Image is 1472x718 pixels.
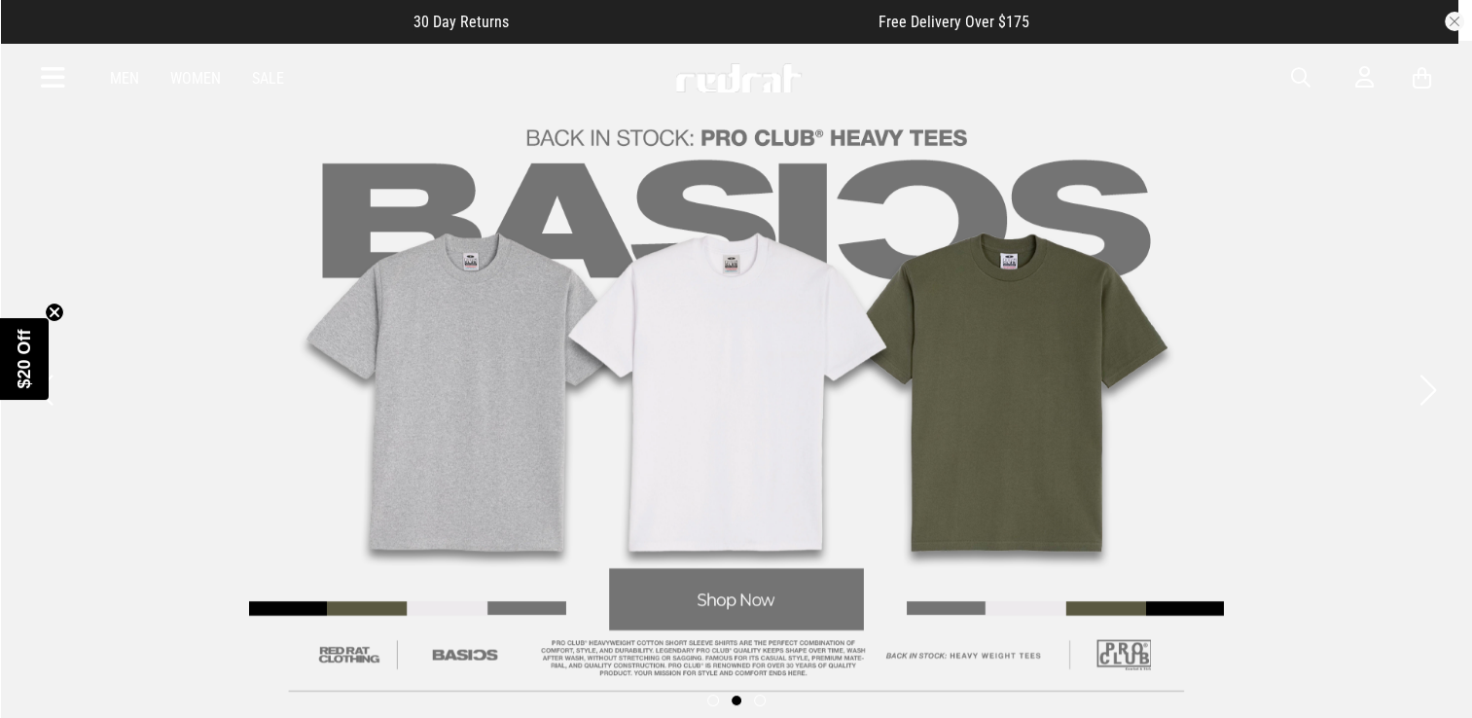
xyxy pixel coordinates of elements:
iframe: Customer reviews powered by Trustpilot [548,12,840,31]
img: Redrat logo [674,63,803,92]
a: Women [170,69,221,88]
button: Close teaser [45,303,64,322]
button: Next slide [1415,369,1441,412]
a: Men [110,69,139,88]
button: Open LiveChat chat widget [16,8,74,66]
span: $20 Off [15,329,34,388]
span: 30 Day Returns [413,13,509,31]
a: Sale [252,69,284,88]
span: Free Delivery Over $175 [879,13,1029,31]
